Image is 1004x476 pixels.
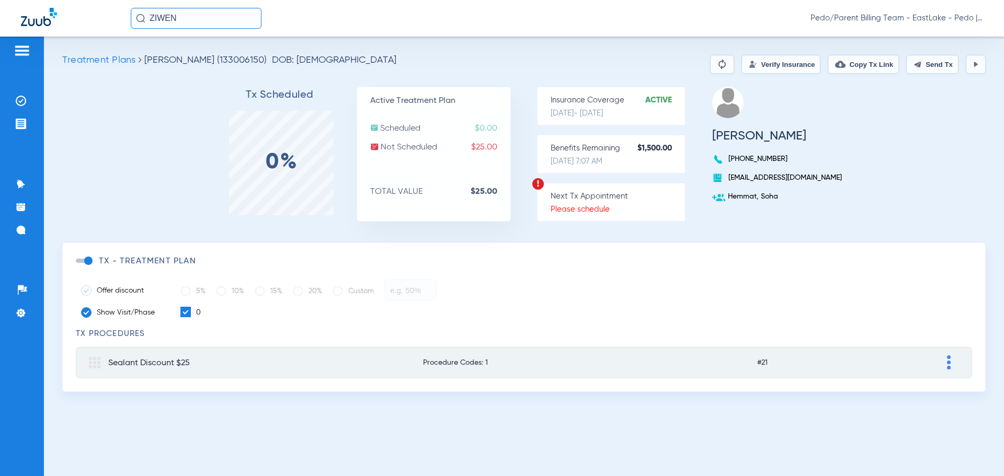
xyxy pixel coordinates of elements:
p: [DATE] 7:07 AM [551,156,685,167]
strong: $25.00 [471,187,510,197]
img: send.svg [914,60,922,68]
strong: Active [645,95,685,106]
span: $25.00 [471,142,510,153]
img: group.svg [89,357,100,368]
p: Insurance Coverage [551,95,685,106]
button: Copy Tx Link [828,55,899,74]
p: Scheduled [370,123,510,134]
p: [PHONE_NUMBER] [712,154,846,164]
img: scheduled.svg [370,123,379,132]
mat-expansion-panel-header: Sealant Discount $25Procedure Codes: 1#21 [76,347,972,378]
img: Verify Insurance [749,60,757,68]
label: Offer discount [81,285,165,296]
h3: [PERSON_NAME] [712,131,846,141]
span: DOB: [DEMOGRAPHIC_DATA] [272,55,396,65]
iframe: Chat Widget [952,426,1004,476]
p: Not Scheduled [370,142,510,153]
img: book.svg [712,172,723,183]
span: #21 [757,359,869,366]
img: not-scheduled.svg [370,142,379,151]
input: Search for patients [131,8,261,29]
span: Procedure Codes: 1 [423,359,683,366]
button: Verify Insurance [741,55,820,74]
label: Custom [333,281,374,301]
p: [EMAIL_ADDRESS][DOMAIN_NAME] [712,172,846,183]
p: [DATE] - [DATE] [551,108,685,119]
img: play.svg [972,60,980,68]
img: add-user.svg [712,191,725,204]
span: Pedo/Parent Billing Team - EastLake - Pedo | The Super Dentists [811,13,983,24]
p: Please schedule [551,204,685,215]
span: $0.00 [475,123,510,134]
span: Treatment Plans [62,55,135,65]
label: 15% [255,281,282,301]
img: Reparse [716,58,728,71]
p: Next Tx Appointment [551,191,685,202]
img: warning.svg [532,178,544,190]
strong: $1,500.00 [637,143,685,154]
img: Zuub Logo [21,8,57,26]
h3: Tx Scheduled [202,90,357,100]
span: [PERSON_NAME] (133006150) [144,55,267,65]
label: 10% [216,281,244,301]
h3: TX - Treatment Plan [99,256,196,266]
img: hamburger-icon [14,44,30,57]
p: Hemmat, Soha [712,191,846,202]
img: Search Icon [136,14,145,23]
label: 5% [180,281,206,301]
span: Sealant Discount $25 [108,359,190,367]
p: TOTAL VALUE [370,187,510,197]
img: group-dot-blue.svg [947,355,951,369]
img: link-copy.png [835,59,846,69]
h3: TX Procedures [76,329,972,339]
label: Show Visit/Phase [81,307,165,318]
p: Benefits Remaining [551,143,685,154]
p: Active Treatment Plan [370,96,510,106]
img: profile.png [712,87,744,118]
button: Send Tx [906,55,959,74]
label: 0 [180,307,201,318]
label: 20% [293,281,322,301]
label: 0% [266,157,299,168]
input: e.g. 50% [384,280,437,300]
img: voice-call-b.svg [712,154,726,165]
